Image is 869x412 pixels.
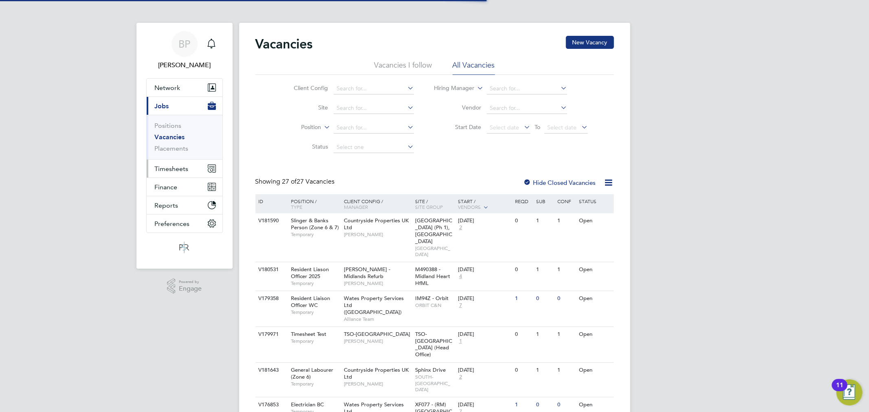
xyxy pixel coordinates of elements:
nav: Main navigation [136,23,233,269]
span: [PERSON_NAME] [344,338,411,344]
li: All Vacancies [453,60,495,75]
div: Sub [534,194,555,208]
h2: Vacancies [255,36,313,52]
div: 0 [513,213,534,228]
input: Search for... [334,83,414,94]
span: Type [291,204,302,210]
label: Status [281,143,328,150]
span: Temporary [291,309,340,316]
button: Finance [147,178,222,196]
div: Position / [285,194,342,214]
div: Start / [456,194,513,215]
div: [DATE] [458,331,511,338]
span: 27 Vacancies [282,178,335,186]
input: Search for... [334,122,414,134]
label: Vendor [434,104,481,111]
button: Timesheets [147,160,222,178]
div: V179358 [257,291,285,306]
button: Jobs [147,97,222,115]
div: Site / [413,194,456,214]
span: Countryside Properties UK Ltd [344,217,409,231]
div: Client Config / [342,194,413,214]
span: [PERSON_NAME] [344,381,411,387]
span: Preferences [155,220,190,228]
span: [PERSON_NAME] [344,280,411,287]
span: Jobs [155,102,169,110]
div: V180531 [257,262,285,277]
span: TSO-[GEOGRAPHIC_DATA] [344,331,410,337]
span: TSO-[GEOGRAPHIC_DATA] (Head Office) [415,331,452,358]
span: 7 [458,302,463,309]
span: Ben Perkin [146,60,223,70]
span: Manager [344,204,368,210]
button: Reports [147,196,222,214]
div: V181643 [257,363,285,378]
div: Open [577,363,612,378]
div: Open [577,327,612,342]
a: BP[PERSON_NAME] [146,31,223,70]
span: 4 [458,273,463,280]
div: 0 [534,291,555,306]
span: Resident Liason Officer 2025 [291,266,329,280]
span: Timesheets [155,165,189,173]
span: SOUTH-[GEOGRAPHIC_DATA] [415,374,454,393]
a: Vacancies [155,133,185,141]
span: BP [178,39,190,49]
div: [DATE] [458,217,511,224]
div: Open [577,291,612,306]
span: Electrician BC [291,401,324,408]
span: [PERSON_NAME] [344,231,411,238]
span: Engage [179,285,202,292]
div: 0 [556,291,577,306]
span: ORBIT C&N [415,302,454,309]
button: New Vacancy [566,36,614,49]
span: Vendors [458,204,481,210]
span: [GEOGRAPHIC_DATA] (Ph 1), [GEOGRAPHIC_DATA] [415,217,452,245]
span: Slinger & Banks Person (Zone 6 & 7) [291,217,339,231]
span: Temporary [291,338,340,344]
label: Hiring Manager [427,84,474,92]
li: Vacancies I follow [374,60,432,75]
span: Alliance Team [344,316,411,322]
input: Search for... [487,103,567,114]
span: Countryside Properties UK Ltd [344,366,409,380]
div: Open [577,262,612,277]
span: 27 of [282,178,297,186]
div: 1 [556,363,577,378]
div: 1 [534,363,555,378]
button: Open Resource Center, 11 new notifications [836,379,862,405]
span: Wates Property Services Ltd ([GEOGRAPHIC_DATA]) [344,295,404,316]
a: Powered byEngage [167,278,202,294]
div: 1 [534,327,555,342]
div: 1 [534,213,555,228]
img: psrsolutions-logo-retina.png [177,241,191,254]
span: 2 [458,224,463,231]
div: 1 [534,262,555,277]
div: V179971 [257,327,285,342]
div: Reqd [513,194,534,208]
div: Open [577,213,612,228]
div: 1 [556,327,577,342]
a: Placements [155,145,189,152]
label: Client Config [281,84,328,92]
span: To [532,122,543,132]
span: [GEOGRAPHIC_DATA] [415,245,454,258]
div: [DATE] [458,295,511,302]
button: Network [147,79,222,96]
div: 0 [513,363,534,378]
div: 11 [836,385,843,396]
input: Search for... [334,103,414,114]
a: Positions [155,122,182,129]
span: Site Group [415,204,443,210]
span: M490388 - Midland Heart HfML [415,266,450,287]
span: 2 [458,374,463,381]
span: Network [155,84,180,92]
div: [DATE] [458,401,511,408]
label: Hide Closed Vacancies [524,179,596,186]
span: General Labourer (Zone 6) [291,366,333,380]
span: Finance [155,183,178,191]
div: 0 [513,327,534,342]
div: [DATE] [458,367,511,374]
span: Select date [547,124,576,131]
span: [PERSON_NAME] - Midlands Refurb [344,266,390,280]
